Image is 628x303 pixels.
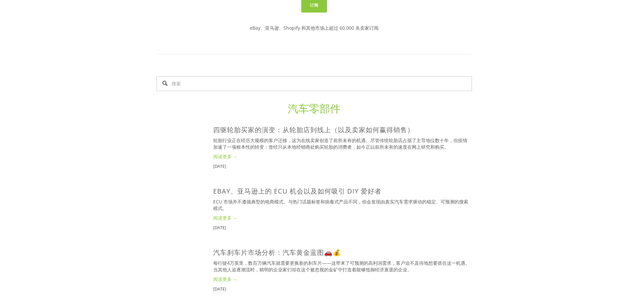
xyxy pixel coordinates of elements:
a: 汽车刹车片市场分析：汽车黄金蓝图🚗💰 [156,249,213,299]
a: eBay、亚马逊上的 ECU 机会以及如何吸引 DIY 爱好者 [213,187,381,196]
font: 轮胎行业正在经历大规模的客户迁移，这为在线卖家创造了前所未有的机遇。尽管传统轮胎店占据了主导地位数十年，但疫情加速了一项根本性的转变：曾经只从本地经销商处购买轮胎的消费者，如今正以前所未有的速度... [213,137,467,150]
a: 四驱轮胎买家的演变：从轮胎店到线上（以及卖家如何赢得销售） [156,126,213,176]
font: 订阅 [310,2,318,8]
font: 阅读更多 → [213,276,238,282]
a: 四驱轮胎买家的演变：从轮胎店到线上（以及卖家如何赢得销售） [213,125,414,134]
a: 阅读更多 → [213,215,472,221]
a: 汽车零部件 [288,101,341,115]
font: eBay、亚马逊、Shopify 和其他市场上超过 60,000 名卖家订阅 [250,25,379,31]
font: 阅读更多 → [213,215,238,221]
font: [DATE] [213,286,226,292]
font: ECU 市场并不遵循典型的电商模式。与热门话题标签和病毒式产品不同，你会发现由真实汽车需求驱动的稳定、可预测的搜索模式。 [213,198,468,211]
a: 阅读更多 → [213,276,472,283]
input: 搜索 [156,76,472,91]
a: eBay、亚马逊上的 ECU 机会以及如何吸引 DIY 爱好者 [156,187,213,237]
font: 每行驶4万英里，数百万辆汽车就需要更换新的刹车片——这带来了可预测的高利润需求，客户迫不及待地想要抓住这一机遇。当其他人追逐潮流时，精明的企业家们却在这个被忽视的金矿中打造着能够抵御经济衰退的企业。 [213,260,470,273]
font: [DATE] [213,163,226,169]
a: 阅读更多 → [213,153,472,160]
font: 阅读更多 → [213,153,238,160]
a: 汽车刹车片市场分析：汽车黄金蓝图🚗💰 [213,248,341,257]
font: [DATE] [213,225,226,230]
